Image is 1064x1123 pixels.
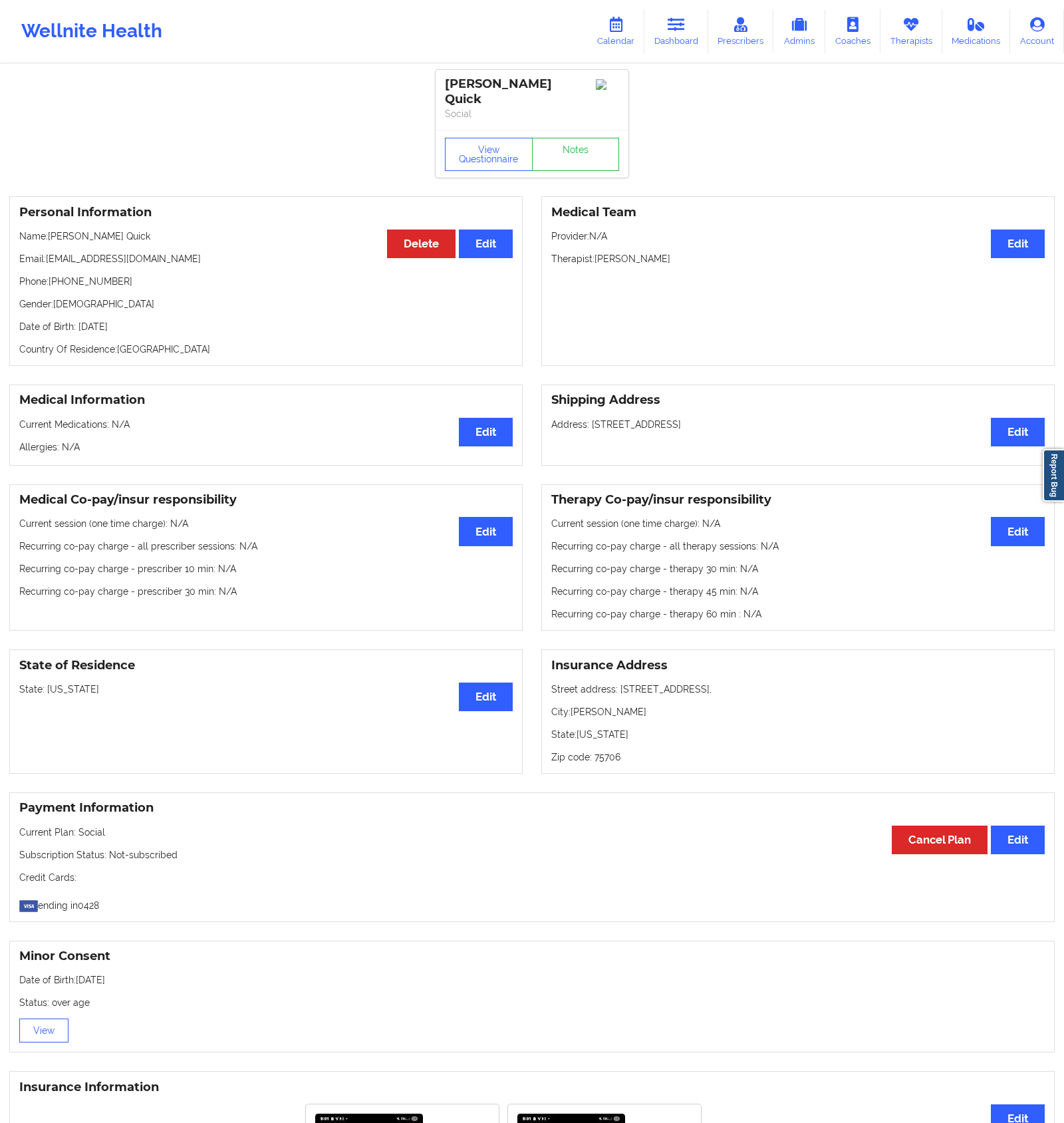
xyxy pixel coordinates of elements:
[892,826,988,854] button: Cancel Plan
[19,343,513,356] p: Country Of Residence: [GEOGRAPHIC_DATA]
[387,230,456,258] button: Delete
[773,9,825,53] a: Admins
[19,683,513,696] p: State: [US_STATE]
[19,297,513,311] p: Gender: [DEMOGRAPHIC_DATA]
[551,540,1045,553] p: Recurring co-pay charge - all therapy sessions : N/A
[459,230,513,258] button: Edit
[445,138,533,171] button: View Questionnaire
[1043,449,1064,502] a: Report Bug
[644,9,708,53] a: Dashboard
[459,683,513,711] button: Edit
[991,230,1045,258] button: Edit
[19,1019,68,1043] button: View
[459,517,513,546] button: Edit
[551,750,1045,764] p: Zip code: 75706
[19,320,513,333] p: Date of Birth: [DATE]
[19,440,513,454] p: Allergies: N/A
[991,517,1045,546] button: Edit
[551,517,1045,530] p: Current session (one time charge): N/A
[19,540,513,553] p: Recurring co-pay charge - all prescriber sessions : N/A
[825,9,880,53] a: Coaches
[19,275,513,288] p: Phone: [PHONE_NUMBER]
[19,800,1045,816] h3: Payment Information
[551,230,1045,243] p: Provider: N/A
[551,585,1045,598] p: Recurring co-pay charge - therapy 45 min : N/A
[19,848,1045,862] p: Subscription Status: Not-subscribed
[19,562,513,575] p: Recurring co-pay charge - prescriber 10 min : N/A
[19,871,1045,884] p: Credit Cards:
[19,585,513,598] p: Recurring co-pay charge - prescriber 30 min : N/A
[596,79,619,90] img: Image%2Fplaceholer-image.png
[551,393,1045,408] h3: Shipping Address
[19,393,513,408] h3: Medical Information
[551,252,1045,265] p: Therapist: [PERSON_NAME]
[19,996,1045,1009] p: Status: over age
[991,418,1045,446] button: Edit
[445,77,619,107] div: [PERSON_NAME] Quick
[19,230,513,243] p: Name: [PERSON_NAME] Quick
[587,9,644,53] a: Calendar
[19,826,1045,839] p: Current Plan: Social
[459,418,513,446] button: Edit
[19,949,1045,964] h3: Minor Consent
[991,826,1045,854] button: Edit
[19,205,513,220] h3: Personal Information
[19,1080,1045,1095] h3: Insurance Information
[942,9,1011,53] a: Medications
[551,728,1045,741] p: State: [US_STATE]
[551,683,1045,696] p: Street address: [STREET_ADDRESS],
[551,205,1045,220] h3: Medical Team
[19,517,513,530] p: Current session (one time charge): N/A
[551,658,1045,673] h3: Insurance Address
[19,973,1045,987] p: Date of Birth: [DATE]
[551,418,1045,431] p: Address: [STREET_ADDRESS]
[19,252,513,265] p: Email: [EMAIL_ADDRESS][DOMAIN_NAME]
[19,418,513,431] p: Current Medications: N/A
[19,893,1045,912] p: ending in 0428
[1010,9,1064,53] a: Account
[551,607,1045,621] p: Recurring co-pay charge - therapy 60 min : N/A
[532,138,620,171] a: Notes
[19,492,513,508] h3: Medical Co-pay/insur responsibility
[551,705,1045,719] p: City: [PERSON_NAME]
[551,492,1045,508] h3: Therapy Co-pay/insur responsibility
[708,9,774,53] a: Prescribers
[19,658,513,673] h3: State of Residence
[880,9,942,53] a: Therapists
[445,107,619,120] p: Social
[551,562,1045,575] p: Recurring co-pay charge - therapy 30 min : N/A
